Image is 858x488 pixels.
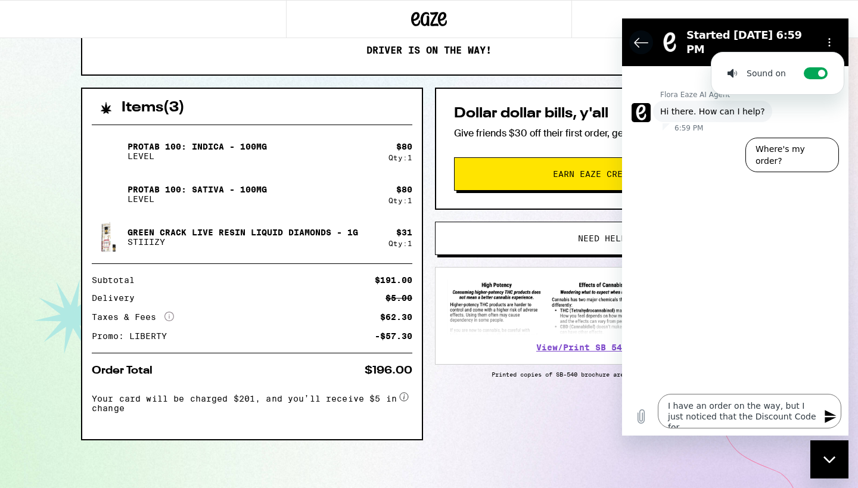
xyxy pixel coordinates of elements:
p: Protab 100: Indica - 100mg [128,142,267,151]
div: Qty: 1 [388,240,412,247]
img: Protab 100: Sativa - 100mg [92,178,125,211]
img: SB 540 Brochure preview [447,279,764,335]
p: STIIIZY [128,237,358,247]
p: Driver is on the way! [366,45,492,57]
p: Green Crack Live Resin Liquid Diamonds - 1g [128,228,358,237]
div: Promo: LIBERTY [92,332,175,340]
div: Delivery [92,294,143,302]
div: $ 80 [396,142,412,151]
div: Order Total [92,365,161,376]
p: LEVEL [128,151,267,161]
p: Protab 100: Sativa - 100mg [128,185,267,194]
div: Qty: 1 [388,154,412,161]
p: Give friends $30 off their first order, get $40 credit for yourself! [454,127,758,139]
div: $ 80 [396,185,412,194]
button: Need help? [435,222,775,255]
img: Green Crack Live Resin Liquid Diamonds - 1g [92,220,125,254]
button: Earn Eaze Credit [454,157,758,191]
span: Your card will be charged $201, and you’ll receive $5 in change [92,390,397,413]
h2: Items ( 3 ) [122,101,185,115]
span: Earn Eaze Credit [553,170,639,178]
span: Need help? [578,234,632,243]
div: Qty: 1 [388,197,412,204]
h2: Dollar dollar bills, y'all [454,107,758,121]
div: Subtotal [92,276,143,284]
iframe: Messaging window [622,18,848,436]
div: $62.30 [380,313,412,321]
img: Protab 100: Indica - 100mg [92,135,125,168]
div: $ 31 [396,228,412,237]
p: LEVEL [128,194,267,204]
a: View/Print SB 540 Brochure [536,343,676,352]
div: $196.00 [365,365,412,376]
div: $5.00 [386,294,412,302]
div: $191.00 [375,276,412,284]
iframe: Button to launch messaging window, conversation in progress [810,440,848,478]
p: Printed copies of SB-540 brochure are available with your driver [435,371,777,378]
div: Taxes & Fees [92,312,174,322]
div: -$57.30 [375,332,412,340]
